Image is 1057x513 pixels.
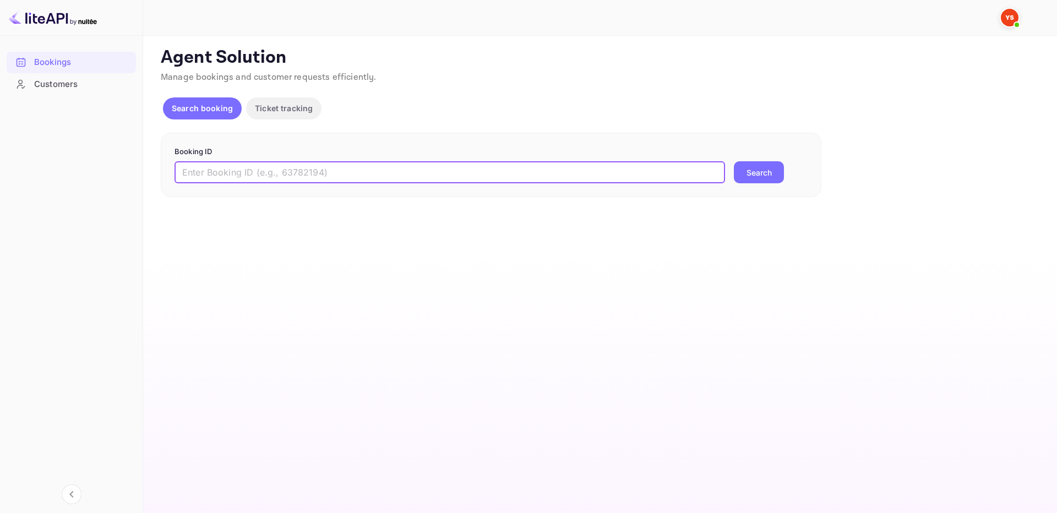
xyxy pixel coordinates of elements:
p: Search booking [172,102,233,114]
button: Search [734,161,784,183]
div: Customers [7,74,136,95]
span: Manage bookings and customer requests efficiently. [161,72,377,83]
p: Agent Solution [161,47,1037,69]
button: Collapse navigation [62,484,81,504]
p: Booking ID [175,146,808,157]
a: Customers [7,74,136,94]
div: Customers [34,78,130,91]
div: Bookings [34,56,130,69]
input: Enter Booking ID (e.g., 63782194) [175,161,725,183]
a: Bookings [7,52,136,72]
img: Yandex Support [1001,9,1018,26]
img: LiteAPI logo [9,9,97,26]
p: Ticket tracking [255,102,313,114]
div: Bookings [7,52,136,73]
